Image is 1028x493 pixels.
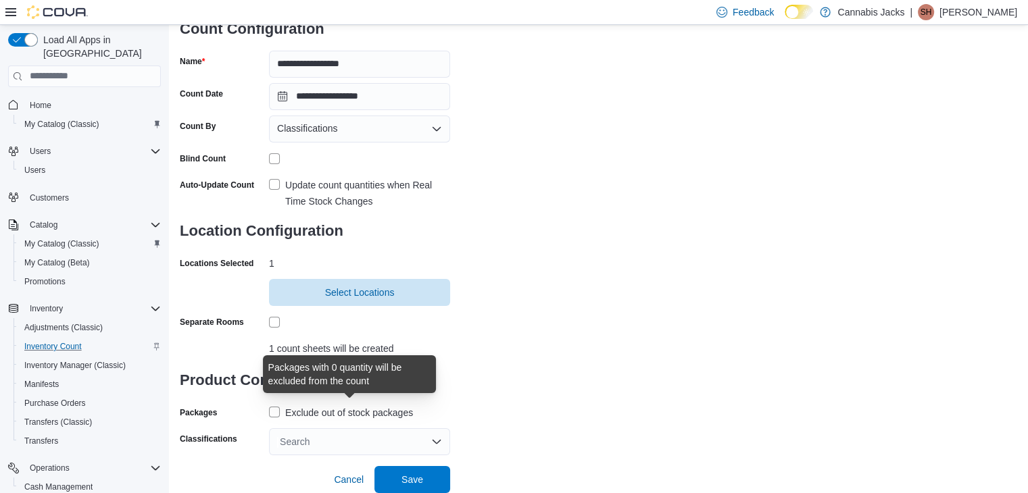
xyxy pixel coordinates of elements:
span: Inventory Count [24,341,82,352]
span: Users [19,162,161,178]
span: My Catalog (Beta) [24,257,90,268]
span: Catalog [30,219,57,230]
span: Feedback [733,5,774,19]
h3: Product Configuration [180,359,450,402]
button: Open list of options [431,124,442,134]
span: Manifests [19,376,161,392]
button: Select Locations [269,279,450,306]
span: Save [401,473,423,486]
div: Exclude out of stock packages [285,405,413,421]
button: Users [24,143,56,159]
button: Promotions [14,272,166,291]
span: Inventory Manager (Classic) [24,360,126,371]
span: Users [24,143,161,159]
span: Home [24,97,161,113]
label: Count Date [180,88,223,99]
a: My Catalog (Beta) [19,255,95,271]
a: My Catalog (Classic) [19,116,105,132]
button: Home [3,95,166,115]
div: Blind Count [180,153,226,164]
label: Auto-Update Count [180,180,254,190]
span: Operations [24,460,161,476]
a: Manifests [19,376,64,392]
button: Operations [24,460,75,476]
a: Purchase Orders [19,395,91,411]
span: Customers [24,189,161,206]
span: Purchase Orders [19,395,161,411]
span: Classifications [277,120,337,136]
label: Packages [180,407,217,418]
span: Transfers (Classic) [24,417,92,427]
a: Promotions [19,274,71,290]
span: SH [921,4,932,20]
p: [PERSON_NAME] [939,4,1017,20]
span: Inventory [30,303,63,314]
span: Operations [30,463,70,473]
input: Press the down key to open a popover containing a calendar. [269,83,450,110]
span: Home [30,100,51,111]
span: Promotions [19,274,161,290]
p: | [910,4,912,20]
a: Customers [24,190,74,206]
button: Manifests [14,375,166,394]
button: My Catalog (Beta) [14,253,166,272]
label: Name [180,56,205,67]
button: Inventory Manager (Classic) [14,356,166,375]
button: Operations [3,459,166,477]
h3: Location Configuration [180,209,450,253]
span: My Catalog (Classic) [24,238,99,249]
span: Adjustments (Classic) [24,322,103,333]
span: Promotions [24,276,66,287]
span: My Catalog (Classic) [24,119,99,130]
a: Transfers (Classic) [19,414,97,430]
button: Transfers [14,432,166,450]
label: Count By [180,121,216,132]
a: Adjustments (Classic) [19,319,108,336]
span: Users [30,146,51,157]
div: Separate Rooms [180,317,244,328]
div: 1 count sheets will be created [269,338,450,354]
span: Transfers [19,433,161,449]
div: Update count quantities when Real Time Stock Changes [285,177,450,209]
button: Save [374,466,450,493]
span: Cash Management [24,482,93,492]
button: Transfers (Classic) [14,413,166,432]
span: My Catalog (Classic) [19,236,161,252]
label: Classifications [180,434,237,444]
span: My Catalog (Classic) [19,116,161,132]
button: Inventory [24,301,68,317]
p: Cannabis Jacks [837,4,904,20]
a: Inventory Manager (Classic) [19,357,131,373]
a: Transfers [19,433,64,449]
span: Transfers (Classic) [19,414,161,430]
button: Catalog [24,217,63,233]
span: Manifests [24,379,59,390]
span: Inventory Manager (Classic) [19,357,161,373]
span: Inventory Count [19,338,161,355]
span: Inventory [24,301,161,317]
span: Select Locations [325,286,395,299]
button: Adjustments (Classic) [14,318,166,337]
button: Catalog [3,215,166,234]
span: Customers [30,192,69,203]
button: Purchase Orders [14,394,166,413]
span: Users [24,165,45,176]
button: Users [14,161,166,180]
span: Catalog [24,217,161,233]
a: Home [24,97,57,113]
button: Customers [3,188,166,207]
span: Cancel [334,473,364,486]
img: Cova [27,5,88,19]
button: My Catalog (Classic) [14,115,166,134]
button: Inventory [3,299,166,318]
h3: Count Configuration [180,7,450,51]
span: Transfers [24,436,58,446]
span: Adjustments (Classic) [19,319,161,336]
div: Packages with 0 quantity will be excluded from the count [268,361,431,388]
span: Load All Apps in [GEOGRAPHIC_DATA] [38,33,161,60]
button: Inventory Count [14,337,166,356]
button: Users [3,142,166,161]
input: Dark Mode [785,5,813,19]
label: Locations Selected [180,258,253,269]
